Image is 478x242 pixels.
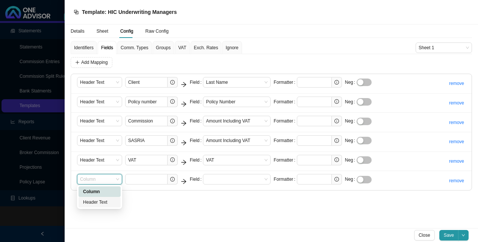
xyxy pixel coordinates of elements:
span: info-circle [170,157,175,162]
span: Header Text [80,97,119,107]
span: info-circle [334,99,339,104]
label: Formatter [274,135,296,146]
label: Formatter [274,116,296,126]
a: remove [449,178,464,183]
span: info-circle [334,138,339,143]
a: remove [449,81,464,86]
span: info-circle [170,177,175,181]
a: remove [449,159,464,164]
span: Sheet [97,29,108,33]
span: Header Text [80,136,119,145]
span: Comm. Types [121,45,148,50]
span: Close [419,231,430,239]
span: VAT [178,45,186,50]
div: Header Text [83,198,116,206]
button: Close [414,230,435,240]
span: info-circle [334,157,339,162]
span: Save [444,231,454,239]
span: info-circle [170,138,175,143]
span: Amount Including VAT [206,116,268,126]
span: arrow-right [181,178,187,185]
label: Neg [345,135,357,146]
div: Raw Config [145,27,169,35]
span: info-circle [170,119,175,123]
label: Neg [345,77,357,88]
label: Formatter [274,97,296,107]
span: Fields [101,45,113,50]
label: Field [190,77,203,88]
span: arrow-right [181,101,187,107]
span: plus [75,60,80,65]
span: Header Text [80,77,119,87]
span: Template: HIC Underwriting Managers [82,9,177,15]
span: info-circle [334,177,339,181]
label: Neg [345,116,357,126]
span: Policy Number [206,97,268,107]
label: Field [190,155,203,165]
a: remove [449,100,464,106]
div: Column [79,186,121,197]
span: Identifiers [74,45,94,50]
span: Column [80,174,119,184]
span: info-circle [170,80,175,85]
label: Neg [345,174,357,185]
span: Ignore [225,45,238,50]
span: VAT [206,155,268,165]
button: Save [439,230,458,240]
label: Field [190,135,203,146]
span: arrow-right [181,120,187,126]
label: Neg [345,97,357,107]
button: Add Mapping [71,57,112,68]
span: arrow-right [181,159,187,165]
span: Amount Including VAT [206,136,268,145]
span: info-circle [334,119,339,123]
div: Details [71,27,85,35]
span: Sheet 1 [419,43,469,53]
span: down [461,233,465,237]
span: Exch. Rates [194,45,218,50]
label: Field [190,97,203,107]
span: info-circle [334,80,339,85]
a: remove [449,120,464,125]
span: Header Text [80,116,119,126]
span: Last Name [206,77,268,87]
div: Header Text [79,197,121,207]
span: Config [120,29,133,33]
label: Field [190,174,203,185]
div: Column [83,188,116,195]
label: Formatter [274,155,296,165]
label: Neg [345,155,357,165]
span: Header Text [80,155,119,165]
span: info-circle [170,99,175,104]
label: Formatter [274,77,296,88]
label: Formatter [274,174,296,185]
span: arrow-right [181,140,187,146]
span: arrow-right [181,82,187,88]
span: Add Mapping [81,59,108,66]
a: remove [449,139,464,144]
span: Groups [156,45,171,50]
span: block [74,9,79,15]
label: Field [190,116,203,126]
